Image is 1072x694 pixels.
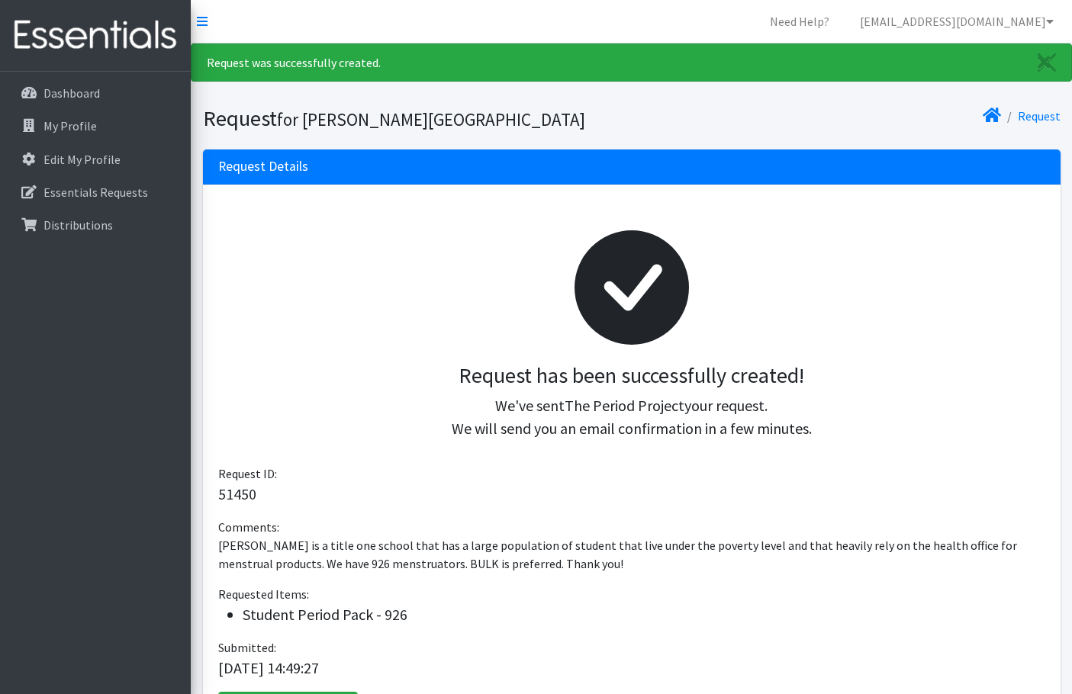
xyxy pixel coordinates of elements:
span: Submitted: [218,640,276,655]
span: The Period Project [565,396,684,415]
span: Comments: [218,519,279,535]
small: for [PERSON_NAME][GEOGRAPHIC_DATA] [277,108,585,130]
p: Dashboard [43,85,100,101]
a: Dashboard [6,78,185,108]
p: Distributions [43,217,113,233]
a: Distributions [6,210,185,240]
a: Need Help? [758,6,842,37]
span: Request ID: [218,466,277,481]
a: Close [1022,44,1071,81]
span: Requested Items: [218,586,309,602]
a: Edit My Profile [6,144,185,175]
h1: Request [203,105,626,132]
p: Essentials Requests [43,185,148,200]
a: My Profile [6,111,185,141]
a: [EMAIL_ADDRESS][DOMAIN_NAME] [848,6,1066,37]
img: HumanEssentials [6,10,185,61]
p: Edit My Profile [43,152,121,167]
p: My Profile [43,118,97,133]
a: Essentials Requests [6,177,185,207]
h3: Request has been successfully created! [230,363,1033,389]
a: Request [1018,108,1061,124]
li: Student Period Pack - 926 [243,603,1045,626]
p: 51450 [218,483,1045,506]
h3: Request Details [218,159,308,175]
p: [PERSON_NAME] is a title one school that has a large population of student that live under the po... [218,536,1045,573]
p: We've sent your request. We will send you an email confirmation in a few minutes. [230,394,1033,440]
div: Request was successfully created. [191,43,1072,82]
p: [DATE] 14:49:27 [218,657,1045,680]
